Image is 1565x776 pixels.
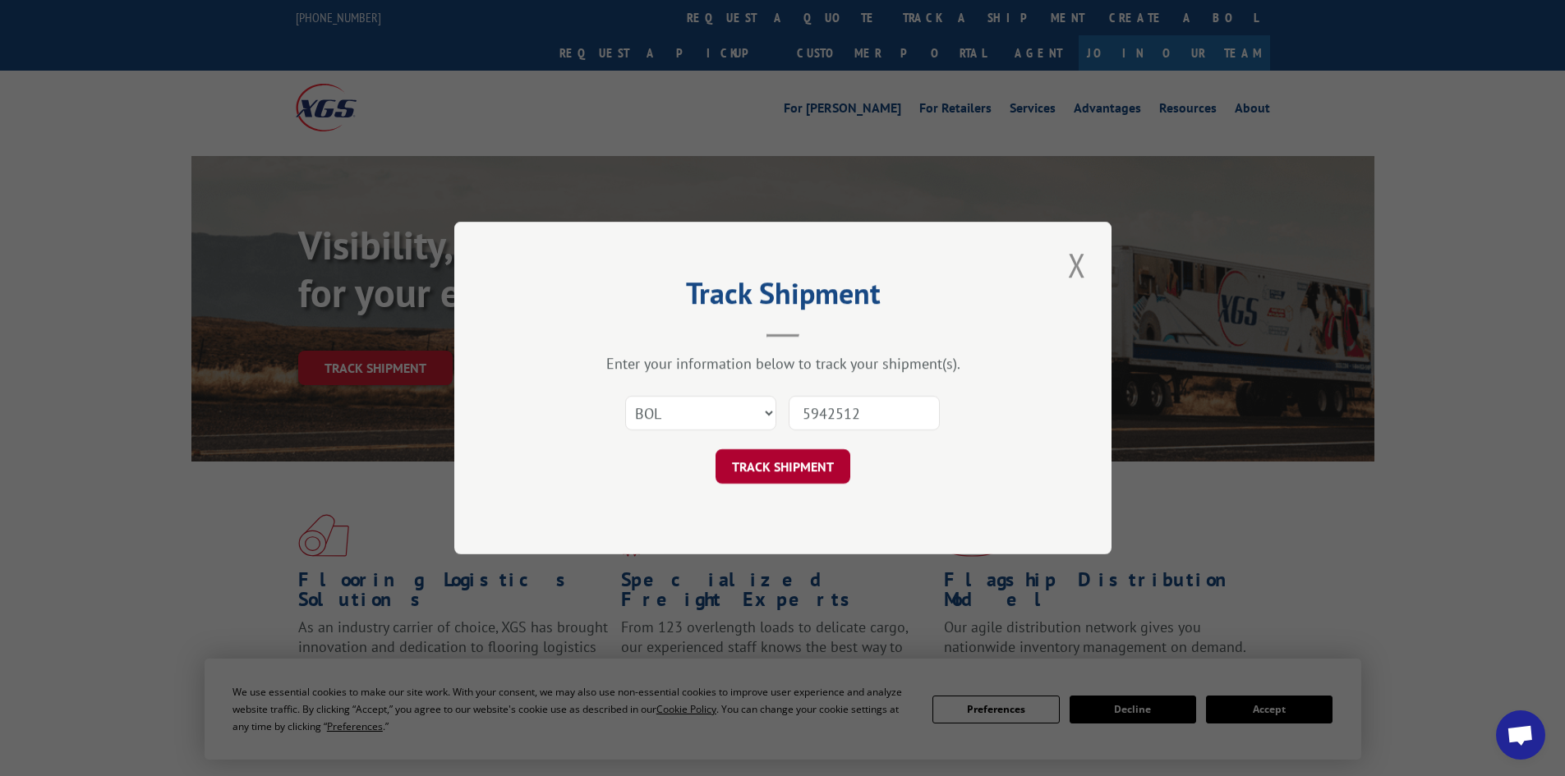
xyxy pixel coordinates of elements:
h2: Track Shipment [536,282,1029,313]
input: Number(s) [789,396,940,430]
button: Close modal [1063,242,1091,287]
button: TRACK SHIPMENT [716,449,850,484]
div: Enter your information below to track your shipment(s). [536,354,1029,373]
a: Open chat [1496,710,1545,760]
